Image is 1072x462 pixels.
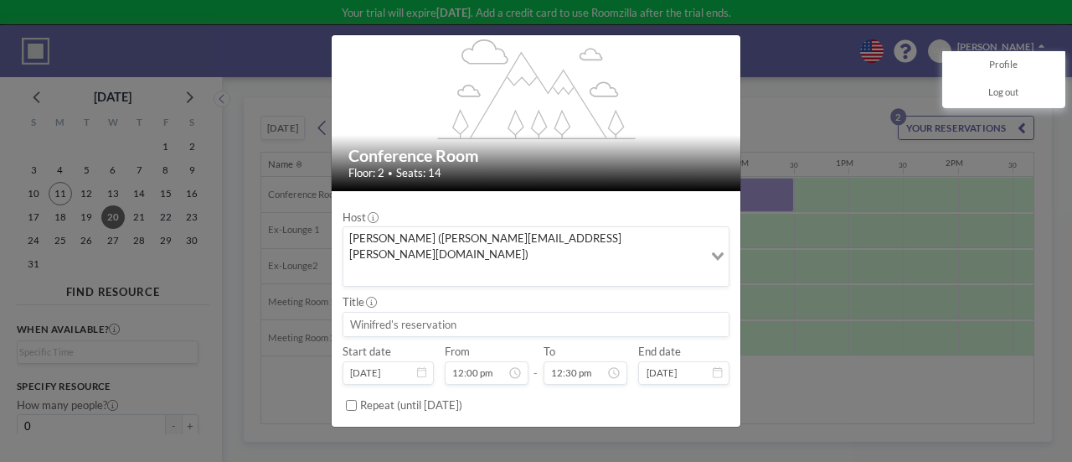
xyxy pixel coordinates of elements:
[396,166,441,179] span: Seats: 14
[343,313,729,336] input: Winifred's reservation
[347,231,699,262] span: [PERSON_NAME] ([PERSON_NAME][EMAIL_ADDRESS][PERSON_NAME][DOMAIN_NAME])
[544,345,555,358] label: To
[343,295,375,309] label: Title
[343,345,391,358] label: Start date
[343,210,377,224] label: Host
[348,166,384,179] span: Floor: 2
[943,80,1064,107] a: Log out
[348,146,726,166] h2: Conference Room
[445,345,470,358] label: From
[388,168,393,178] span: •
[638,345,681,358] label: End date
[943,52,1064,80] a: Profile
[345,265,701,283] input: Search for option
[533,350,538,380] span: -
[988,86,1018,100] span: Log out
[360,398,462,412] label: Repeat (until [DATE])
[989,59,1018,72] span: Profile
[343,227,729,286] div: Search for option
